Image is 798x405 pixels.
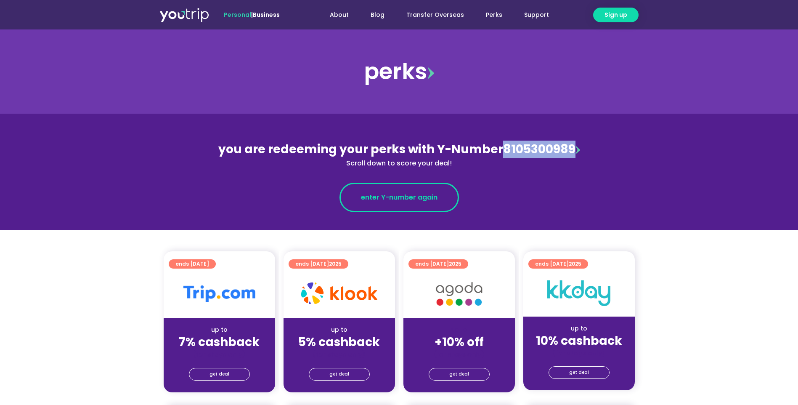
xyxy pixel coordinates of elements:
[410,350,508,359] div: (for stays only)
[449,368,469,380] span: get deal
[395,7,475,23] a: Transfer Overseas
[224,11,280,19] span: |
[302,7,560,23] nav: Menu
[528,259,588,269] a: ends [DATE]2025
[189,368,250,381] a: get deal
[298,334,380,350] strong: 5% cashback
[475,7,513,23] a: Perks
[415,259,461,269] span: ends [DATE]
[290,350,388,359] div: (for stays only)
[513,7,560,23] a: Support
[329,368,349,380] span: get deal
[451,325,467,334] span: up to
[360,7,395,23] a: Blog
[536,333,622,349] strong: 10% cashback
[170,350,268,359] div: (for stays only)
[429,368,490,381] a: get deal
[604,11,627,19] span: Sign up
[449,260,461,267] span: 2025
[218,141,503,157] span: you are redeeming your perks with Y-Number
[170,325,268,334] div: up to
[289,259,348,269] a: ends [DATE]2025
[217,141,582,168] div: 8105300989
[593,8,639,22] a: Sign up
[569,260,581,267] span: 2025
[224,11,251,19] span: Personal
[530,349,628,357] div: (for stays only)
[309,368,370,381] a: get deal
[179,334,260,350] strong: 7% cashback
[175,259,209,269] span: ends [DATE]
[217,158,582,168] div: Scroll down to score your deal!
[569,367,589,378] span: get deal
[549,366,610,379] a: get deal
[535,259,581,269] span: ends [DATE]
[435,334,484,350] strong: +10% off
[339,183,459,212] a: enter Y-number again
[361,192,437,202] span: enter Y-number again
[253,11,280,19] a: Business
[295,259,342,269] span: ends [DATE]
[319,7,360,23] a: About
[169,259,216,269] a: ends [DATE]
[329,260,342,267] span: 2025
[530,324,628,333] div: up to
[408,259,468,269] a: ends [DATE]2025
[209,368,229,380] span: get deal
[290,325,388,334] div: up to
